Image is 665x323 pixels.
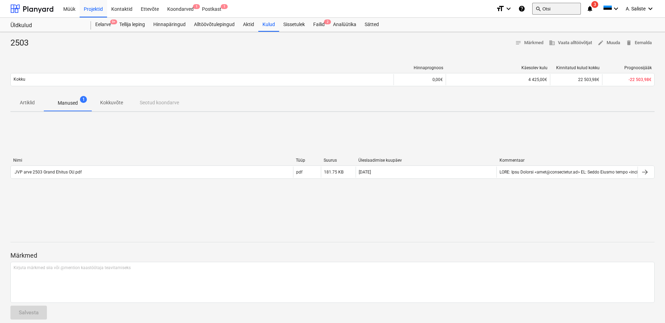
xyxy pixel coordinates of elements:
div: Üleslaadimise kuupäev [358,158,494,163]
div: Eelarve [91,18,115,32]
p: Märkmed [10,251,655,260]
iframe: Chat Widget [630,290,665,323]
span: 1 [193,4,200,9]
p: Manused [58,99,78,107]
div: Tüüp [296,158,318,163]
div: Prognoosijääk [605,65,652,70]
a: Kulud [258,18,279,32]
div: 0,00€ [394,74,446,85]
p: Kokku [14,76,25,82]
i: keyboard_arrow_down [646,5,655,13]
span: delete [626,40,632,46]
i: notifications [586,5,593,13]
span: A. Saliste [626,6,646,11]
span: 2 [324,19,331,24]
div: [DATE] [359,170,371,175]
div: Käesolev kulu [449,65,548,70]
a: Sätted [360,18,383,32]
p: Kokkuvõte [100,99,123,106]
span: 1 [80,96,87,103]
a: Alltöövõtulepingud [190,18,239,32]
button: Vaata alltöövõtjat [546,38,595,48]
span: 1 [221,4,228,9]
span: business [549,40,555,46]
div: JVP arve 2503 Grand Ehitus OU.pdf [14,170,82,175]
a: Analüütika [329,18,360,32]
span: 3 [591,1,598,8]
button: Muuda [595,38,623,48]
div: pdf [296,170,302,175]
div: Failid [309,18,329,32]
span: -22 503,98€ [628,77,651,82]
span: 9+ [110,19,117,24]
div: Kinnitatud kulud kokku [553,65,600,70]
div: Hinnaprognoos [397,65,443,70]
div: Kommentaar [500,158,635,163]
i: format_size [496,5,504,13]
span: search [535,6,541,11]
div: 4 425,00€ [449,77,547,82]
p: Artiklid [19,99,35,106]
span: Märkmed [515,39,543,47]
div: Üldkulud [10,22,83,29]
span: edit [598,40,604,46]
i: keyboard_arrow_down [504,5,513,13]
div: Nimi [13,158,290,163]
a: Sissetulek [279,18,309,32]
a: Aktid [239,18,258,32]
span: Muuda [598,39,620,47]
a: Hinnapäringud [149,18,190,32]
button: Märkmed [512,38,546,48]
div: 181.75 KB [324,170,343,175]
div: 2503 [10,38,34,49]
a: Failid2 [309,18,329,32]
i: keyboard_arrow_down [612,5,620,13]
button: Otsi [532,3,581,15]
a: Tellija leping [115,18,149,32]
button: Eemalda [623,38,655,48]
i: Abikeskus [518,5,525,13]
div: Suurus [324,158,353,163]
span: Vaata alltöövõtjat [549,39,592,47]
span: Eemalda [626,39,652,47]
span: notes [515,40,521,46]
div: 22 503,98€ [550,74,602,85]
a: Eelarve9+ [91,18,115,32]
